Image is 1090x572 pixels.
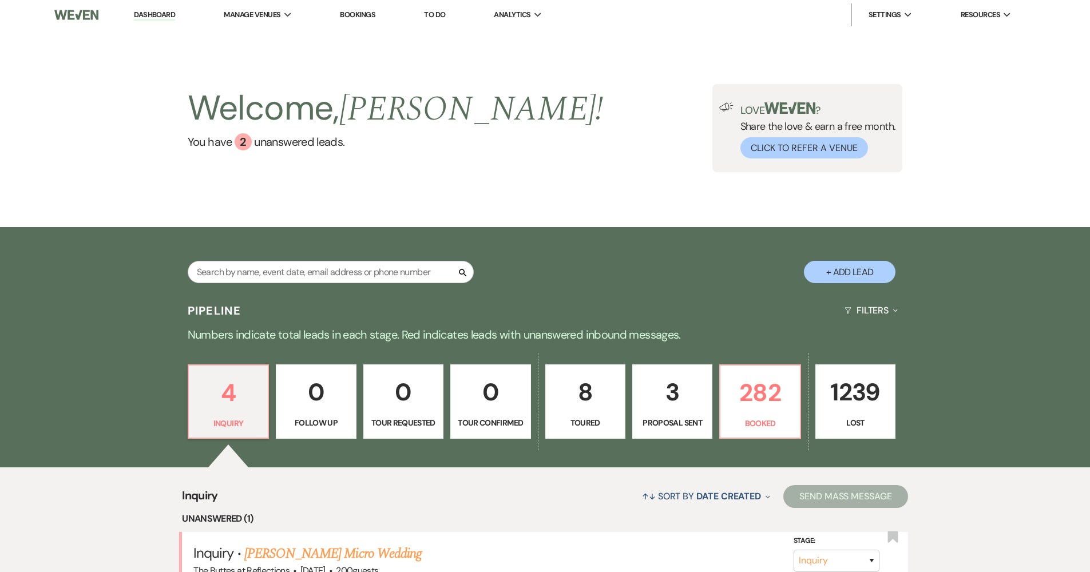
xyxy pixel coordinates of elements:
p: Booked [727,417,792,430]
p: Tour Confirmed [458,416,523,429]
p: 3 [640,373,705,411]
p: Lost [823,416,888,429]
img: weven-logo-green.svg [764,102,815,114]
button: + Add Lead [804,261,895,283]
a: 282Booked [719,364,800,439]
span: Analytics [494,9,530,21]
img: Weven Logo [54,3,98,27]
div: 2 [235,133,252,150]
span: Inquiry [182,487,218,511]
span: Manage Venues [224,9,280,21]
a: Dashboard [134,10,175,21]
a: 8Toured [545,364,625,439]
button: Filters [840,295,902,325]
span: Settings [869,9,901,21]
p: 0 [371,373,436,411]
p: 8 [553,373,618,411]
span: Date Created [696,490,761,502]
p: 1239 [823,373,888,411]
li: Unanswered (1) [182,511,908,526]
a: 1239Lost [815,364,895,439]
p: Tour Requested [371,416,436,429]
input: Search by name, event date, email address or phone number [188,261,474,283]
a: To Do [424,10,445,19]
p: 0 [283,373,348,411]
p: Proposal Sent [640,416,705,429]
button: Sort By Date Created [637,481,775,511]
span: Resources [961,9,1000,21]
label: Stage: [794,535,879,547]
button: Send Mass Message [783,485,908,508]
a: You have 2 unanswered leads. [188,133,604,150]
span: Inquiry [193,544,233,562]
span: [PERSON_NAME] ! [339,83,604,136]
p: 0 [458,373,523,411]
a: 0Follow Up [276,364,356,439]
div: Share the love & earn a free month. [734,102,896,158]
p: 4 [196,374,261,412]
p: Love ? [740,102,896,116]
a: 0Tour Confirmed [450,364,530,439]
a: 4Inquiry [188,364,269,439]
h3: Pipeline [188,303,241,319]
button: Click to Refer a Venue [740,137,868,158]
img: loud-speaker-illustration.svg [719,102,734,112]
a: Bookings [340,10,375,19]
p: Follow Up [283,416,348,429]
p: Numbers indicate total leads in each stage. Red indicates leads with unanswered inbound messages. [133,325,957,344]
p: 282 [727,374,792,412]
p: Inquiry [196,417,261,430]
a: [PERSON_NAME] Micro Wedding [244,543,422,564]
a: 0Tour Requested [363,364,443,439]
span: ↑↓ [642,490,656,502]
a: 3Proposal Sent [632,364,712,439]
p: Toured [553,416,618,429]
h2: Welcome, [188,84,604,133]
